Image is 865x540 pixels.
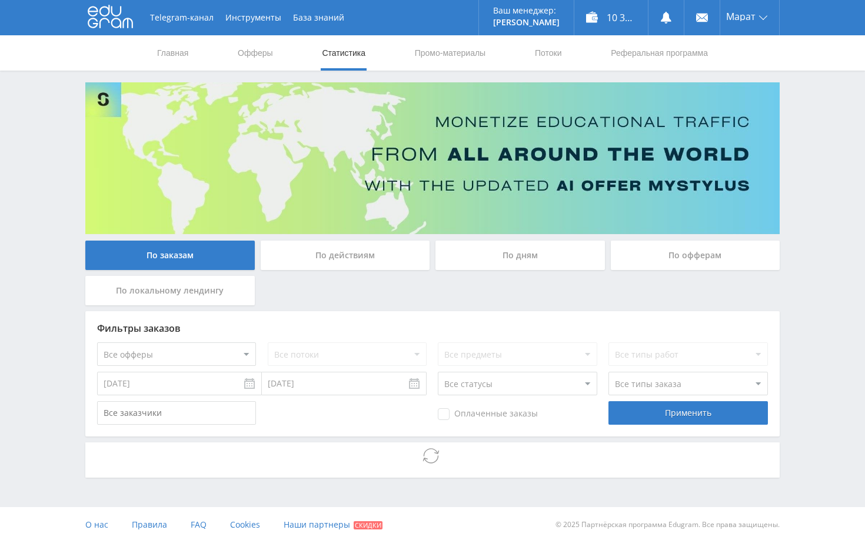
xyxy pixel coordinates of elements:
[435,241,605,270] div: По дням
[321,35,367,71] a: Статистика
[85,519,108,530] span: О нас
[85,241,255,270] div: По заказам
[438,408,538,420] span: Оплаченные заказы
[97,323,768,334] div: Фильтры заказов
[354,521,382,529] span: Скидки
[726,12,756,21] span: Марат
[261,241,430,270] div: По действиям
[608,401,767,425] div: Применить
[414,35,487,71] a: Промо-материалы
[85,82,780,234] img: Banner
[97,401,256,425] input: Все заказчики
[191,519,207,530] span: FAQ
[610,35,709,71] a: Реферальная программа
[284,519,350,530] span: Наши партнеры
[132,519,167,530] span: Правила
[230,519,260,530] span: Cookies
[534,35,563,71] a: Потоки
[611,241,780,270] div: По офферам
[156,35,189,71] a: Главная
[493,18,560,27] p: [PERSON_NAME]
[493,6,560,15] p: Ваш менеджер:
[237,35,274,71] a: Офферы
[85,276,255,305] div: По локальному лендингу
